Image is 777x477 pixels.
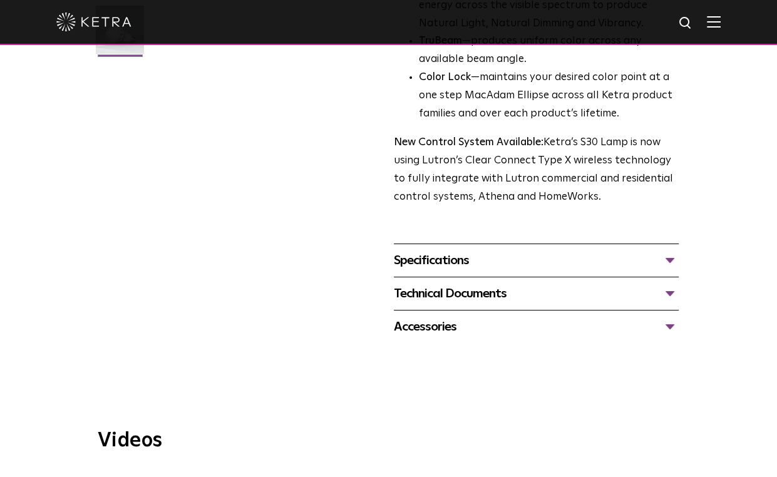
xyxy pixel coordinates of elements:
h3: Videos [98,431,680,451]
strong: Color Lock [419,72,471,83]
strong: New Control System Available: [394,137,543,148]
p: Ketra’s S30 Lamp is now using Lutron’s Clear Connect Type X wireless technology to fully integrat... [394,134,679,207]
div: Accessories [394,317,679,337]
li: —produces uniform color across any available beam angle. [419,33,679,69]
li: —maintains your desired color point at a one step MacAdam Ellipse across all Ketra product famili... [419,69,679,123]
img: Hamburger%20Nav.svg [707,16,721,28]
img: search icon [678,16,694,31]
div: Specifications [394,250,679,270]
img: ketra-logo-2019-white [56,13,131,31]
div: Technical Documents [394,284,679,304]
